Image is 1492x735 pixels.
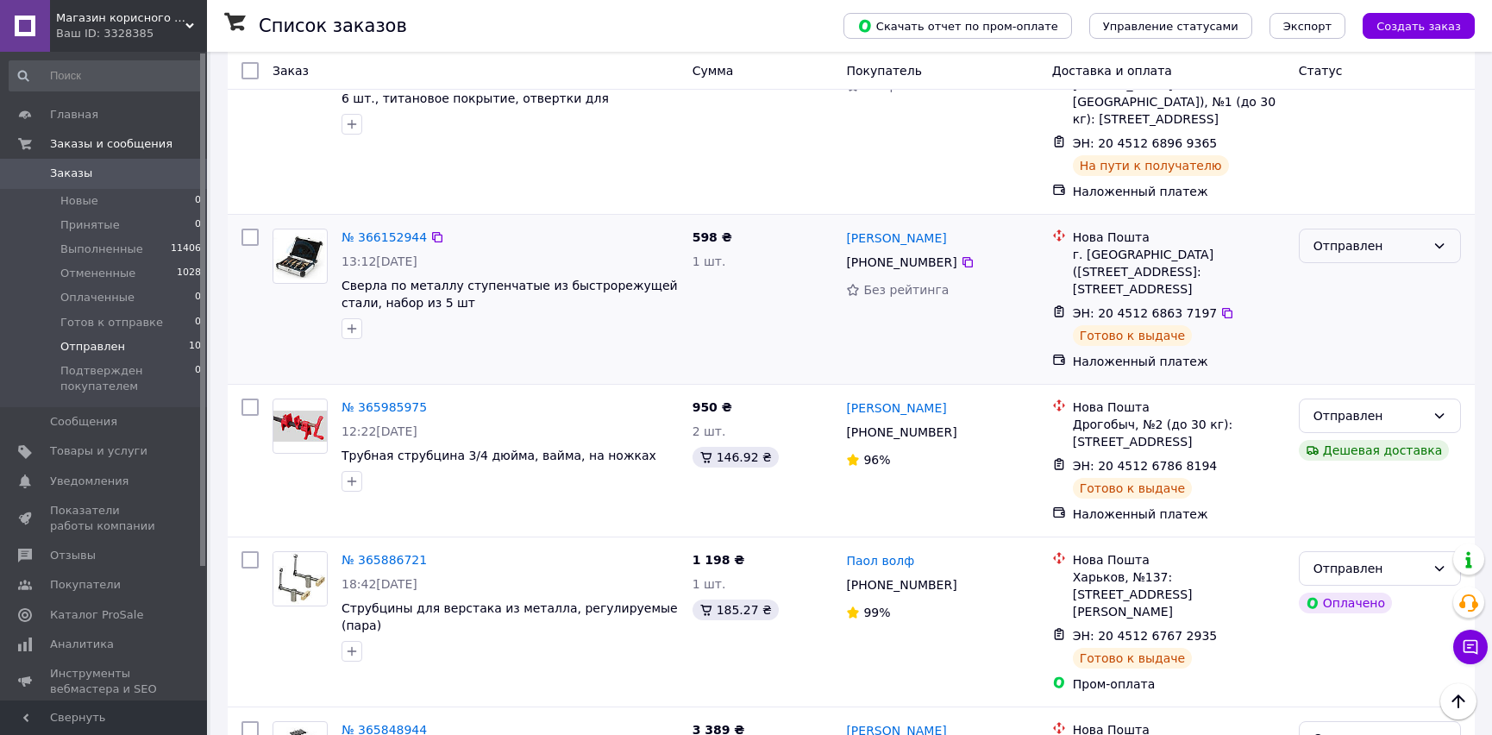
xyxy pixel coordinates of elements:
[1073,325,1192,346] div: Готово к выдаче
[1073,506,1285,523] div: Наложенный платеж
[273,553,327,605] img: Фото товару
[1073,229,1285,246] div: Нова Пошта
[259,16,407,36] h1: Список заказов
[693,553,745,567] span: 1 198 ₴
[273,399,328,454] a: Фото товару
[342,449,656,462] a: Трубная струбцина 3/4 дюйма, вайма, на ножках
[50,548,96,563] span: Отзывы
[1073,459,1218,473] span: ЭН: 20 4512 6786 8194
[56,10,185,26] span: Магазин корисного інструменту APtools
[1052,64,1172,78] span: Доставка и оплата
[1073,136,1218,150] span: ЭН: 20 4512 6896 9365
[843,13,1072,39] button: Скачать отчет по пром-оплате
[60,339,125,355] span: Отправлен
[342,400,427,414] a: № 365985975
[342,230,427,244] a: № 366152944
[9,60,203,91] input: Поиск
[195,290,201,305] span: 0
[50,443,147,459] span: Товары и услуги
[1283,20,1332,33] span: Экспорт
[273,229,328,284] a: Фото товару
[56,26,207,41] div: Ваш ID: 3328385
[1313,236,1426,255] div: Отправлен
[693,600,779,620] div: 185.27 ₴
[195,363,201,394] span: 0
[1363,13,1475,39] button: Создать заказ
[60,217,120,233] span: Принятые
[1073,629,1218,643] span: ЭН: 20 4512 6767 2935
[50,107,98,122] span: Главная
[863,453,890,467] span: 96%
[846,229,946,247] a: [PERSON_NAME]
[693,447,779,468] div: 146.92 ₴
[195,217,201,233] span: 0
[693,230,732,244] span: 598 ₴
[1073,569,1285,620] div: Харьков, №137: [STREET_ADDRESS][PERSON_NAME]
[1073,478,1192,499] div: Готово к выдаче
[195,193,201,209] span: 0
[846,552,914,569] a: Паол волф
[50,414,117,430] span: Сообщения
[273,233,327,279] img: Фото товару
[273,64,309,78] span: Заказ
[342,74,675,122] a: Набор экстракторов для удаления шурупов 2-12 мм 6 шт., титановое покрытие, отвертки для сломанног...
[857,18,1058,34] span: Скачать отчет по пром-оплате
[1103,20,1238,33] span: Управление статусами
[863,606,890,619] span: 99%
[1073,399,1285,416] div: Нова Пошта
[60,266,135,281] span: Отмененные
[1073,183,1285,200] div: Наложенный платеж
[50,503,160,534] span: Показатели работы компании
[1376,20,1461,33] span: Создать заказ
[693,254,726,268] span: 1 шт.
[1345,18,1475,32] a: Создать заказ
[50,136,172,152] span: Заказы и сообщения
[1299,593,1392,613] div: Оплачено
[846,578,956,592] span: [PHONE_NUMBER]
[50,474,129,489] span: Уведомления
[342,424,417,438] span: 12:22[DATE]
[189,339,201,355] span: 10
[1089,13,1252,39] button: Управление статусами
[1440,683,1476,719] button: Наверх
[1073,353,1285,370] div: Наложенный платеж
[693,577,726,591] span: 1 шт.
[60,363,195,394] span: Подтвержден покупателем
[846,64,922,78] span: Покупатель
[1073,675,1285,693] div: Пром-оплата
[60,242,143,257] span: Выполненные
[342,577,417,591] span: 18:42[DATE]
[1269,13,1345,39] button: Экспорт
[342,254,417,268] span: 13:12[DATE]
[1313,406,1426,425] div: Отправлен
[50,166,92,181] span: Заказы
[342,279,678,310] a: Сверла по металлу ступенчатые из быстрорежущей стали, набор из 5 шт
[1073,416,1285,450] div: Дрогобыч, №2 (до 30 кг): [STREET_ADDRESS]
[693,424,726,438] span: 2 шт.
[1073,648,1192,669] div: Готово к выдаче
[50,577,121,593] span: Покупатели
[1073,306,1218,320] span: ЭН: 20 4512 6863 7197
[177,266,201,281] span: 1028
[863,283,949,297] span: Без рейтинга
[1313,559,1426,578] div: Отправлен
[693,400,732,414] span: 950 ₴
[342,601,678,632] a: Струбцины для верстака из металла, регулируемые (пара)
[1453,630,1488,664] button: Чат с покупателем
[1299,64,1343,78] span: Статус
[50,607,143,623] span: Каталог ProSale
[1073,246,1285,298] div: г. [GEOGRAPHIC_DATA] ([STREET_ADDRESS]: [STREET_ADDRESS]
[60,193,98,209] span: Новые
[693,64,734,78] span: Сумма
[1073,551,1285,569] div: Нова Пошта
[60,315,163,330] span: Готов к отправке
[846,425,956,439] span: [PHONE_NUMBER]
[60,290,135,305] span: Оплаченные
[273,411,327,442] img: Фото товару
[50,666,160,697] span: Инструменты вебмастера и SEO
[342,553,427,567] a: № 365886721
